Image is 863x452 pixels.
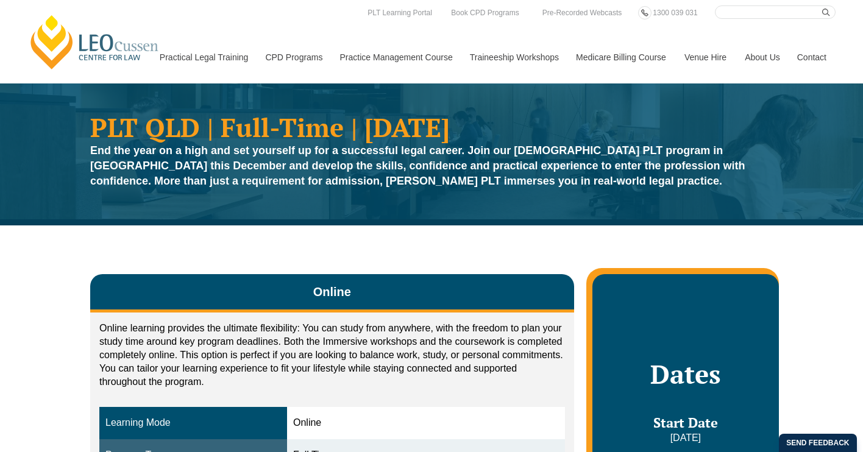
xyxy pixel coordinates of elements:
[567,31,675,83] a: Medicare Billing Course
[539,6,625,19] a: Pre-Recorded Webcasts
[99,322,565,389] p: Online learning provides the ultimate flexibility: You can study from anywhere, with the freedom ...
[461,31,567,83] a: Traineeship Workshops
[605,359,767,389] h2: Dates
[788,31,836,83] a: Contact
[781,370,833,422] iframe: LiveChat chat widget
[650,6,700,19] a: 1300 039 031
[653,414,718,431] span: Start Date
[448,6,522,19] a: Book CPD Programs
[313,283,351,300] span: Online
[293,416,559,430] div: Online
[675,31,736,83] a: Venue Hire
[27,13,162,71] a: [PERSON_NAME] Centre for Law
[151,31,257,83] a: Practical Legal Training
[605,431,767,445] p: [DATE]
[653,9,697,17] span: 1300 039 031
[331,31,461,83] a: Practice Management Course
[736,31,788,83] a: About Us
[105,416,281,430] div: Learning Mode
[90,114,773,140] h1: PLT QLD | Full-Time | [DATE]
[364,6,435,19] a: PLT Learning Portal
[256,31,330,83] a: CPD Programs
[90,144,745,187] strong: End the year on a high and set yourself up for a successful legal career. Join our [DEMOGRAPHIC_D...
